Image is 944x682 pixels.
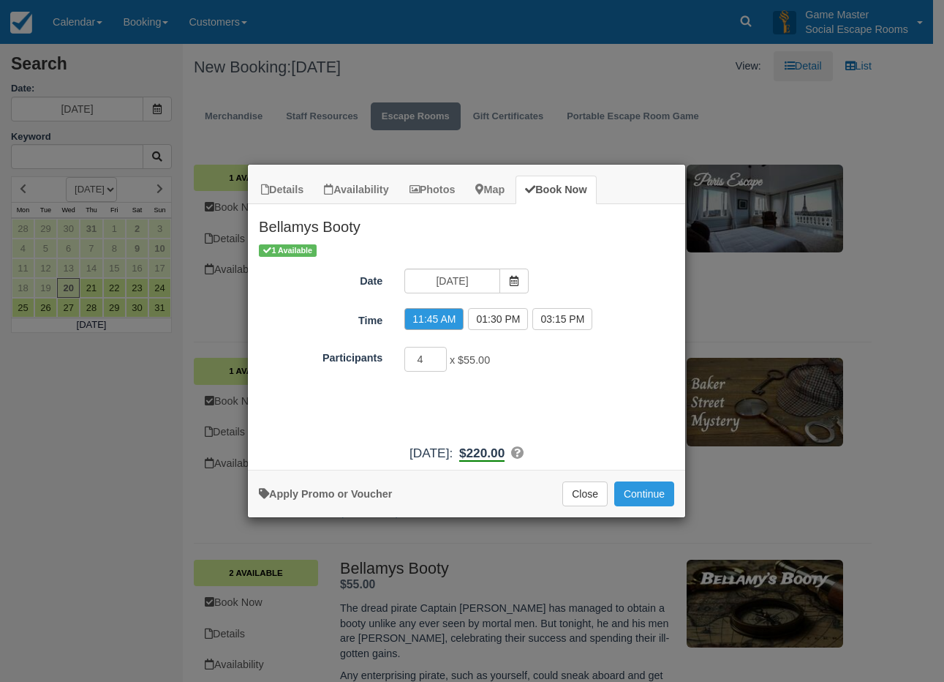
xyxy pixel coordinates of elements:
[248,269,393,289] label: Date
[614,481,674,506] button: Add to Booking
[400,176,465,204] a: Photos
[252,176,313,204] a: Details
[468,308,528,330] label: 01:30 PM
[516,176,596,204] a: Book Now
[248,204,685,242] h2: Bellamys Booty
[409,446,449,460] span: [DATE]
[532,308,592,330] label: 03:15 PM
[259,244,317,257] span: 1 Available
[248,204,685,462] div: Item Modal
[404,347,447,372] input: Participants
[314,176,398,204] a: Availability
[248,308,393,329] label: Time
[562,481,608,506] button: Close
[450,354,490,366] span: x $55.00
[248,444,685,462] div: :
[466,176,514,204] a: Map
[248,345,393,366] label: Participants
[459,446,505,462] b: $220.00
[404,308,464,330] label: 11:45 AM
[259,488,392,500] a: Apply Voucher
